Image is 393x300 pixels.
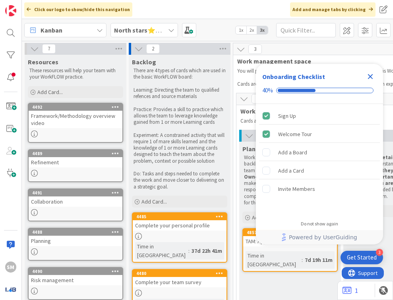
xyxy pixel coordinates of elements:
div: Collaboration [29,196,122,207]
div: 4488 [32,229,122,235]
input: Quick Filter... [276,23,336,37]
div: Checklist progress: 40% [262,87,377,94]
div: Close Checklist [364,70,377,83]
div: Time in [GEOGRAPHIC_DATA] [135,242,188,260]
div: 40% [262,87,273,94]
p: Experiment: A constrained activity that will require 1 of mare skills learned and the knowledge o... [134,132,226,164]
div: Add a Card is incomplete. [259,162,380,179]
p: Practice: Provides a skill to practice which allows the team to leverage knowledge gained from 1 ... [134,106,226,126]
div: Time in [GEOGRAPHIC_DATA] [246,251,302,269]
div: 4485Complete your personal profile [133,213,227,231]
span: Add Card... [141,198,167,205]
span: : [188,246,190,255]
div: Welcome Tour is complete. [259,125,380,143]
b: North stars⭐WorkFLOW [114,26,186,34]
div: Add a Board [278,148,307,157]
div: Add a Card [278,166,304,175]
div: Onboarding Checklist [262,72,325,81]
div: Invite Members [278,184,315,194]
div: 4490Risk management [29,268,122,285]
div: 4491Collaboration [29,189,122,207]
span: 7 [42,44,56,54]
div: Add and manage tabs by clicking [290,2,376,17]
div: Complete your team survey [133,277,227,287]
strong: pick an Owner [244,167,328,180]
p: Learning: Directing the team to qualified refences and source materials [134,87,226,100]
div: 4492 [29,104,122,111]
div: TAM: App Vision [243,236,337,246]
span: Support [17,1,36,11]
div: 37d 22h 41m [190,246,224,255]
span: Backlog [132,58,156,66]
span: Powered by UserGuiding [289,233,357,242]
div: 3 [376,249,383,256]
div: 4489 [32,151,122,156]
span: 2 [146,44,160,54]
span: 3x [257,26,268,34]
div: Checklist Container [256,64,383,244]
p: Work items (cards) are pulled from the backlog or created in this column. The team will and of th... [244,154,336,206]
div: Footer [256,230,383,244]
div: Refinement [29,157,122,167]
div: Sign Up [278,111,296,121]
span: 3 [248,44,262,54]
div: 4485 [133,213,227,220]
span: Resources [28,58,58,66]
div: Planning [29,236,122,246]
div: 4492 [32,104,122,110]
div: 4488Planning [29,229,122,246]
div: 4492Framework/Methodology overview video [29,104,122,128]
div: 7d 19h 11m [303,256,335,264]
div: Do not show again [301,221,338,227]
div: Welcome Tour [278,129,312,139]
div: 4491 [29,189,122,196]
div: 4491 [32,190,122,196]
p: These resources will help your team with your WorkFLOW practice. [29,67,122,81]
div: Get Started [347,254,377,262]
div: 4485 [136,214,227,219]
span: 1x [236,26,246,34]
div: Add a Board is incomplete. [259,144,380,161]
div: 4490 [32,269,122,274]
div: Framework/Methodology overview video [29,111,122,128]
span: 2x [246,26,257,34]
span: Planned [242,145,266,153]
div: 4857 [243,229,337,236]
p: There are 4 types of cards which are used in the basic WorkFLOW board: [134,67,226,81]
div: 4857TAM: App Vision [243,229,337,246]
div: Invite Members is incomplete. [259,180,380,198]
div: Complete your personal profile [133,220,227,231]
div: Click our logo to show/hide this navigation [24,2,132,17]
div: 4489Refinement [29,150,122,167]
a: Powered by UserGuiding [260,230,379,244]
div: 4480 [136,271,227,276]
img: avatar [5,284,16,295]
div: 4488 [29,229,122,236]
div: 4489 [29,150,122,157]
span: : [302,256,303,264]
a: 1 [343,286,358,295]
span: 3 [252,94,265,104]
span: Add Card... [252,214,277,221]
span: Kanban [41,25,62,35]
div: Checklist items [256,104,383,215]
div: SM [5,262,16,273]
div: Open Get Started checklist, remaining modules: 3 [341,251,383,264]
div: 4490 [29,268,122,275]
img: Visit kanbanzone.com [5,5,16,16]
span: Add Card... [37,88,63,96]
div: 4480Complete your team survey [133,270,227,287]
div: Risk management [29,275,122,285]
div: 4480 [133,270,227,277]
p: Do: Tasks and steps needed to complete the work and move closer to delivering on a strategic goal. [134,171,226,190]
div: Sign Up is complete. [259,107,380,125]
div: 4857 [247,230,337,235]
